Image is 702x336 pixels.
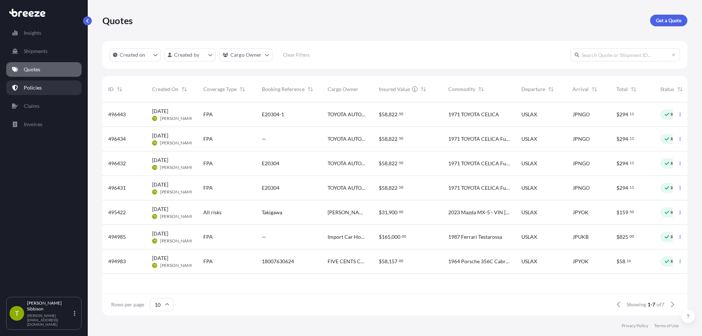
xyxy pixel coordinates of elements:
span: TS [153,188,156,196]
p: Get a Quote [656,17,682,24]
span: USLAX [521,233,537,241]
span: USLAX [521,258,537,265]
span: , [388,136,389,141]
span: 165 [382,234,390,239]
a: Claims [6,99,82,113]
span: [DATE] [152,254,168,262]
span: , [388,259,389,264]
span: 822 [389,185,397,190]
span: 157 [389,259,397,264]
p: Quotes [24,66,40,73]
span: 50 [399,137,403,140]
span: 18007630624 [262,258,294,265]
span: JPNGO [573,135,590,143]
span: 900 [389,210,397,215]
span: [DATE] [152,230,168,237]
span: 50 [399,162,403,164]
span: Insured Value [379,86,410,93]
p: Shipments [24,48,48,55]
span: USLAX [521,135,537,143]
span: 2023 Mazda MX-5 - VIN [US_VEHICLE_IDENTIFICATION_NUMBER] [448,209,510,216]
span: FIVE CENTS CO.,LTD [328,258,367,265]
span: USLAX [521,111,537,118]
input: Search Quote or Shipment ID... [570,48,680,61]
span: Cargo Owner [328,86,358,93]
span: 494983 [108,258,126,265]
span: 496431 [108,184,126,192]
span: $ [616,112,619,117]
p: Policies [24,84,42,91]
a: Invoices [6,117,82,132]
span: 1964 Porsche 356C Cabriolet [448,258,510,265]
span: 294 [619,161,628,166]
span: 11 [630,137,634,140]
span: 00 [630,235,634,238]
button: createdOn Filter options [110,48,161,61]
a: Insights [6,26,82,40]
span: Import Car House Good Job [328,233,367,241]
span: [PERSON_NAME] [160,263,195,268]
span: JPNGO [573,111,590,118]
span: 496432 [108,160,126,167]
span: Rows per page [111,301,144,308]
p: Ready [671,234,683,240]
button: Sort [238,85,247,94]
p: [PERSON_NAME] Sibbison [27,300,72,312]
a: Shipments [6,44,82,58]
span: 50 [399,113,403,115]
p: Clear Filters [283,51,310,58]
span: 1971 TOYOTA CELICA Full Restored Condition [448,135,510,143]
span: $ [616,259,619,264]
span: Booking Reference [262,86,305,93]
p: Ready [671,185,683,191]
span: Status [660,86,674,93]
span: 496443 [108,111,126,118]
span: 58 [619,259,625,264]
span: [DATE] [152,181,168,188]
span: TS [153,213,156,220]
span: . [629,186,629,189]
button: Sort [547,85,555,94]
span: FPA [203,184,213,192]
span: 159 [619,210,628,215]
span: 1971 TOYOTA CELICA Full Restored Condition [448,160,510,167]
span: 1987 Ferrari Testarossa [448,233,502,241]
span: . [629,162,629,164]
span: of 7 [657,301,664,308]
span: 58 [382,112,388,117]
span: 58 [382,136,388,141]
span: [PERSON_NAME] [328,209,367,216]
span: 00 [402,235,406,238]
span: 58 [382,161,388,166]
span: FPA [203,258,213,265]
span: [PERSON_NAME] [160,189,195,195]
span: $ [379,136,382,141]
span: . [629,235,629,238]
span: [DATE] [152,156,168,164]
span: 00 [399,211,403,213]
button: createdBy Filter options [165,48,216,61]
span: Total [616,86,628,93]
span: FPA [203,135,213,143]
span: . [629,137,629,140]
span: 58 [382,185,388,190]
button: Sort [629,85,638,94]
span: TS [153,262,156,269]
a: Terms of Use [654,323,679,329]
span: FPA [203,111,213,118]
span: TOYOTA AUTOMOBILE MUSEUM [328,111,367,118]
button: Sort [590,85,599,94]
span: 294 [619,136,628,141]
span: 494985 [108,233,126,241]
span: , [388,112,389,117]
span: , [388,161,389,166]
span: [PERSON_NAME] [160,116,195,121]
p: Insights [24,29,41,37]
p: Ready [671,209,683,215]
p: Claims [24,102,39,110]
